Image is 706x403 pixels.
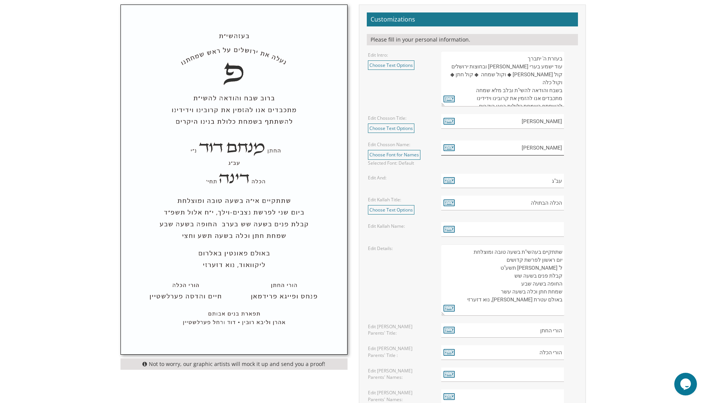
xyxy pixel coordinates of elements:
[368,124,414,133] a: Choose Text Options
[368,174,386,181] label: Edit And:
[368,367,430,380] label: Edit [PERSON_NAME] Parents' Names:
[368,205,414,215] a: Choose Text Options
[368,60,414,70] a: Choose Text Options
[368,141,410,148] label: Edit Chosson Name:
[368,223,405,229] label: Edit Kallah Name:
[368,323,430,336] label: Edit [PERSON_NAME] Parents' Title:
[368,115,406,121] label: Edit Chosson Title:
[441,51,564,107] textarea: בעזרת ה' יתברך עוד ישמע בערי [PERSON_NAME] ובחוצות ירושלים קול [PERSON_NAME] ◆ וקול שמחה ◆ קול חת...
[367,12,578,27] h2: Customizations
[368,160,430,166] div: Selected Font: Default
[121,5,347,355] img: style5_heb.jpg
[441,244,564,316] textarea: שתתקיים בעהשי"ת בשעה טובה ומוצלחת יום ראשון לפרשת קדושים ל' [PERSON_NAME] תשע"ט קבלת פנים בשעה שש...
[120,358,348,370] div: Not to worry, our graphic artists will mock it up and send you a proof!
[674,373,698,395] iframe: chat widget
[368,245,393,252] label: Edit Details:
[367,34,578,45] div: Please fill in your personal information.
[368,150,420,159] a: Choose Font for Names
[368,52,388,58] label: Edit Intro:
[368,345,430,358] label: Edit [PERSON_NAME] Parents' Title :
[368,196,401,203] label: Edit Kallah Title:
[368,389,430,402] label: Edit [PERSON_NAME] Parents' Names:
